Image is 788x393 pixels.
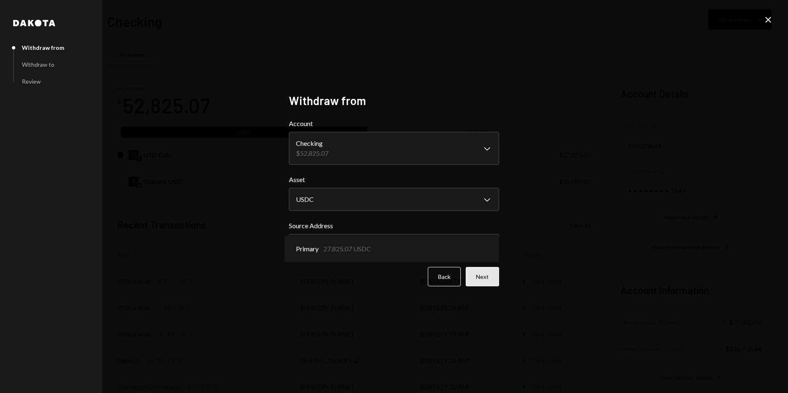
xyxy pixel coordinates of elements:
button: Next [466,267,499,286]
label: Account [289,119,499,129]
div: Review [22,78,41,85]
button: Asset [289,188,499,211]
div: Withdraw to [22,61,54,68]
button: Source Address [289,234,499,257]
label: Asset [289,175,499,185]
span: Primary [296,244,319,254]
button: Account [289,132,499,165]
label: Source Address [289,221,499,231]
div: Withdraw from [22,44,64,51]
div: 27,825.07 USDC [324,244,371,254]
button: Back [428,267,461,286]
h2: Withdraw from [289,93,499,109]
